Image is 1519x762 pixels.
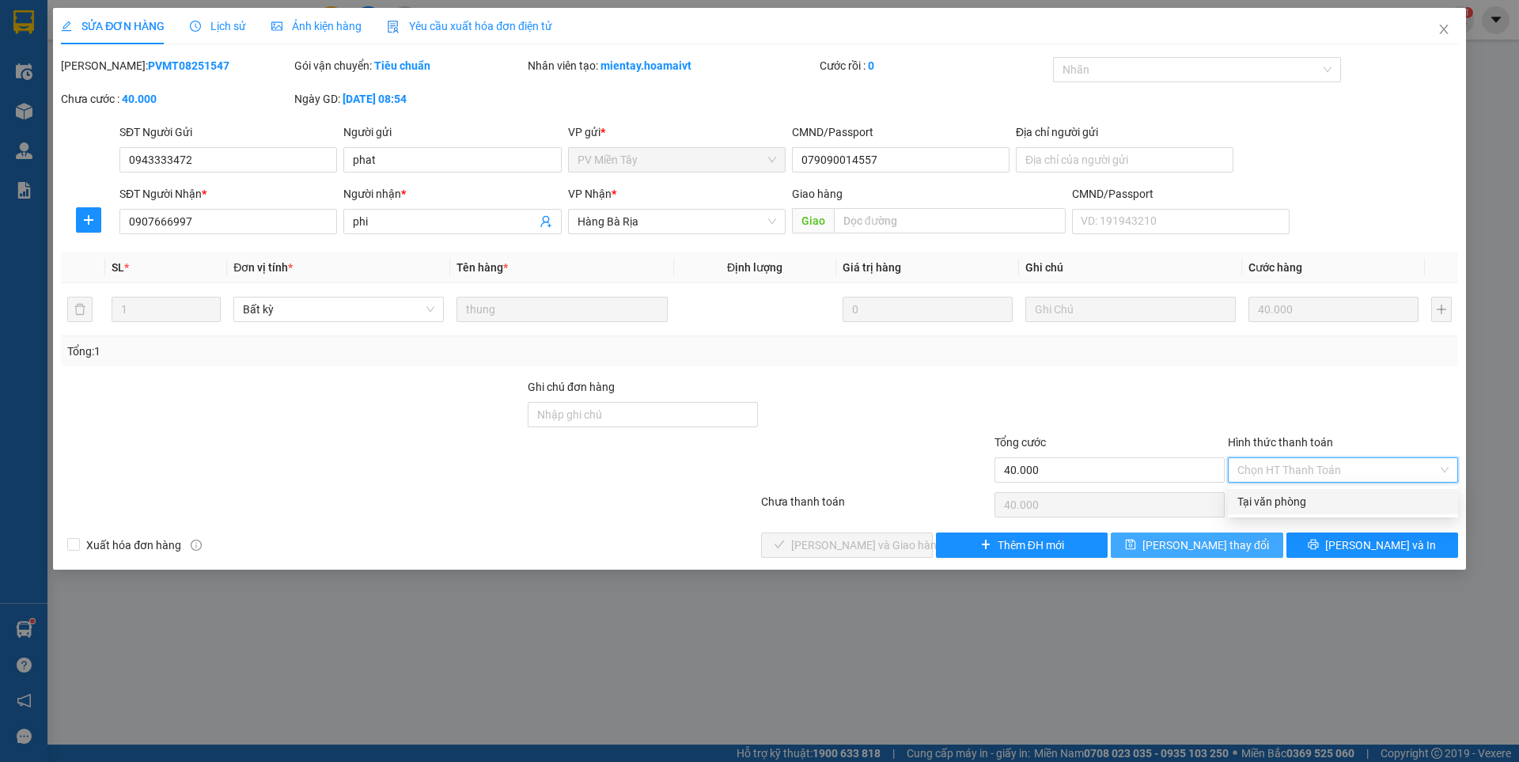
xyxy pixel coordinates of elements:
[119,123,337,141] div: SĐT Người Gửi
[540,215,552,228] span: user-add
[294,57,525,74] div: Gói vận chuyển:
[528,57,816,74] div: Nhân viên tạo:
[8,8,229,38] li: Hoa Mai
[112,261,124,274] span: SL
[980,539,991,552] span: plus
[343,185,561,203] div: Người nhận
[8,67,109,85] li: VP Hàng Bà Rịa
[233,261,293,274] span: Đơn vị tính
[868,59,874,72] b: 0
[1308,539,1319,552] span: printer
[998,536,1064,554] span: Thêm ĐH mới
[1025,297,1236,322] input: Ghi Chú
[1248,261,1302,274] span: Cước hàng
[528,381,615,393] label: Ghi chú đơn hàng
[343,93,407,105] b: [DATE] 08:54
[387,20,552,32] span: Yêu cầu xuất hóa đơn điện tử
[1016,123,1233,141] div: Địa chỉ người gửi
[1325,536,1436,554] span: [PERSON_NAME] và In
[8,87,93,117] b: QL51, PPhước Trung, TPBà Rịa
[77,214,100,226] span: plus
[1248,297,1419,322] input: 0
[61,20,165,32] span: SỬA ĐƠN HÀNG
[1072,185,1290,203] div: CMND/Passport
[148,59,229,72] b: PVMT08251547
[1228,436,1333,449] label: Hình thức thanh toán
[67,343,586,360] div: Tổng: 1
[191,540,202,551] span: info-circle
[271,21,282,32] span: picture
[1237,493,1449,510] div: Tại văn phòng
[80,536,188,554] span: Xuất hóa đơn hàng
[578,210,776,233] span: Hàng Bà Rịa
[387,21,400,33] img: icon
[834,208,1066,233] input: Dọc đường
[294,90,525,108] div: Ngày GD:
[456,261,508,274] span: Tên hàng
[8,8,63,63] img: logo.jpg
[843,297,1013,322] input: 0
[843,261,901,274] span: Giá trị hàng
[792,123,1010,141] div: CMND/Passport
[8,88,19,99] span: environment
[1422,8,1466,52] button: Close
[122,93,157,105] b: 40.000
[727,261,782,274] span: Định lượng
[761,533,933,558] button: check[PERSON_NAME] và Giao hàng
[820,57,1050,74] div: Cước rồi :
[936,533,1108,558] button: plusThêm ĐH mới
[1431,297,1452,322] button: plus
[1142,536,1269,554] span: [PERSON_NAME] thay đổi
[61,21,72,32] span: edit
[271,20,362,32] span: Ảnh kiện hàng
[190,20,246,32] span: Lịch sử
[600,59,691,72] b: mientay.hoamaivt
[1286,533,1458,558] button: printer[PERSON_NAME] và In
[1237,458,1449,482] span: Chọn HT Thanh Toán
[119,185,337,203] div: SĐT Người Nhận
[456,297,667,322] input: VD: Bàn, Ghế
[1111,533,1282,558] button: save[PERSON_NAME] thay đổi
[61,57,291,74] div: [PERSON_NAME]:
[61,90,291,108] div: Chưa cước :
[243,298,434,321] span: Bất kỳ
[190,21,201,32] span: clock-circle
[792,188,843,200] span: Giao hàng
[374,59,430,72] b: Tiêu chuẩn
[76,207,101,233] button: plus
[994,436,1046,449] span: Tổng cước
[67,297,93,322] button: delete
[792,208,834,233] span: Giao
[759,493,993,521] div: Chưa thanh toán
[1438,23,1450,36] span: close
[528,402,758,427] input: Ghi chú đơn hàng
[1016,147,1233,172] input: Địa chỉ của người gửi
[568,123,786,141] div: VP gửi
[343,123,561,141] div: Người gửi
[1019,252,1242,283] th: Ghi chú
[109,67,210,85] li: VP Nhơn Trạch
[568,188,612,200] span: VP Nhận
[1125,539,1136,552] span: save
[578,148,776,172] span: PV Miền Tây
